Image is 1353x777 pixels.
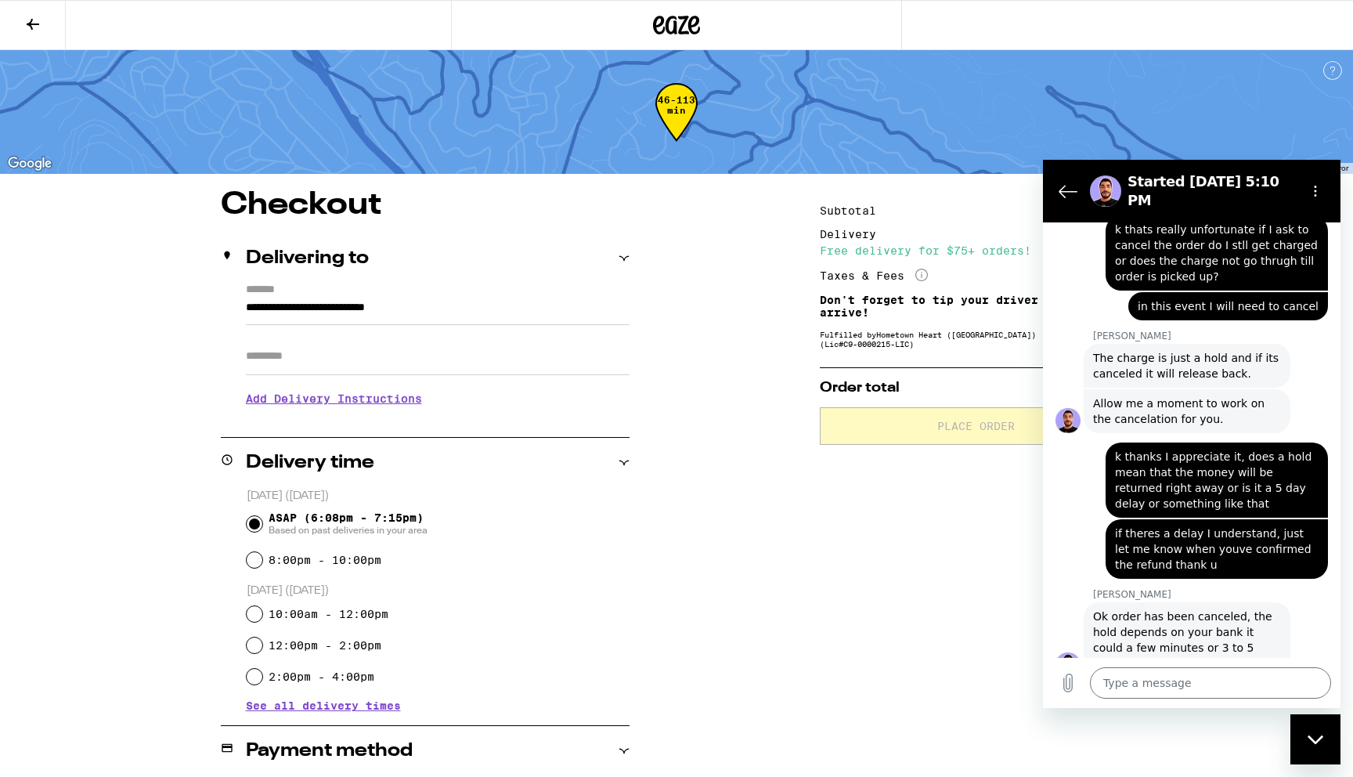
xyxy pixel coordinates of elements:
[820,407,1133,445] button: Place Order
[820,245,1133,256] div: Free delivery for $75+ orders!
[221,190,630,221] h1: Checkout
[269,670,374,683] label: 2:00pm - 4:00pm
[246,454,374,472] h2: Delivery time
[269,524,428,537] span: Based on past deliveries in your area
[247,584,630,598] p: [DATE] ([DATE])
[820,205,887,216] div: Subtotal
[4,154,56,174] img: Google
[269,511,428,537] span: ASAP (6:08pm - 7:15pm)
[246,381,630,417] h3: Add Delivery Instructions
[246,700,401,711] button: See all delivery times
[655,95,698,154] div: 46-113 min
[820,269,928,283] div: Taxes & Fees
[820,381,900,395] span: Order total
[269,639,381,652] label: 12:00pm - 2:00pm
[1043,160,1340,708] iframe: Messaging window
[820,330,1133,349] div: Fulfilled by Hometown Heart ([GEOGRAPHIC_DATA]) (Lic# C9-0000215-LIC )
[269,608,388,620] label: 10:00am - 12:00pm
[246,417,630,429] p: We'll contact you at [PHONE_NUMBER] when we arrive
[246,249,369,268] h2: Delivering to
[1290,714,1340,764] iframe: Button to launch messaging window, 1 unread message
[246,742,413,761] h2: Payment method
[937,421,1015,432] span: Place Order
[269,554,381,566] label: 8:00pm - 10:00pm
[247,489,630,504] p: [DATE] ([DATE])
[820,229,887,240] div: Delivery
[820,294,1133,319] p: Don't forget to tip your driver when they arrive!
[4,154,56,174] a: Open this area in Google Maps (opens a new window)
